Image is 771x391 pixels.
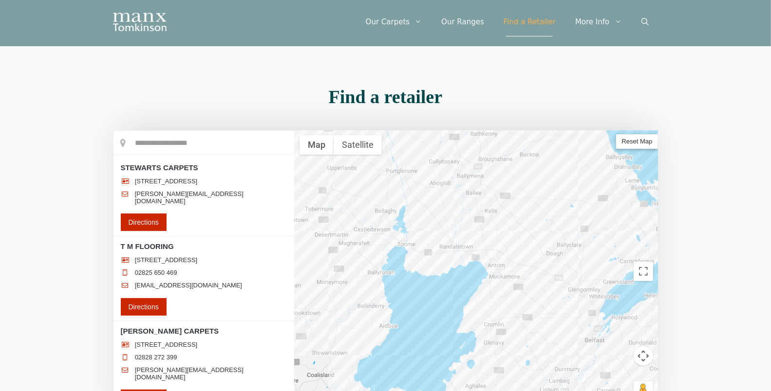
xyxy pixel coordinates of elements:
a: Open Search Bar [632,7,658,36]
a: [EMAIL_ADDRESS][DOMAIN_NAME] [135,282,242,289]
a: Directions [121,298,167,316]
a: Find a Retailer [494,7,565,36]
a: Our Carpets [356,7,432,36]
button: Show satellite imagery [334,135,382,155]
span: Reset Map [616,134,658,149]
a: [PERSON_NAME][EMAIL_ADDRESS][DOMAIN_NAME] [135,366,287,381]
button: Map camera controls [634,346,653,366]
nav: Primary [356,7,658,36]
img: Manx Tomkinson [113,13,167,31]
span: [STREET_ADDRESS] [135,178,198,185]
button: Toggle fullscreen view [634,262,653,281]
a: [PERSON_NAME][EMAIL_ADDRESS][DOMAIN_NAME] [135,190,287,205]
h3: T M FLOORING [121,241,287,251]
h3: STEWARTS CARPETS [121,162,287,173]
h2: Find a retailer [113,88,658,106]
h3: [PERSON_NAME] CARPETS [121,326,287,336]
a: 02825 650 469 [135,269,177,277]
a: Directions [121,213,167,231]
span: [STREET_ADDRESS] [135,341,198,349]
span: [STREET_ADDRESS] [135,256,198,264]
a: More Info [565,7,631,36]
a: Our Ranges [432,7,494,36]
a: 02828 272 399 [135,354,177,361]
button: Show street map [300,135,334,155]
